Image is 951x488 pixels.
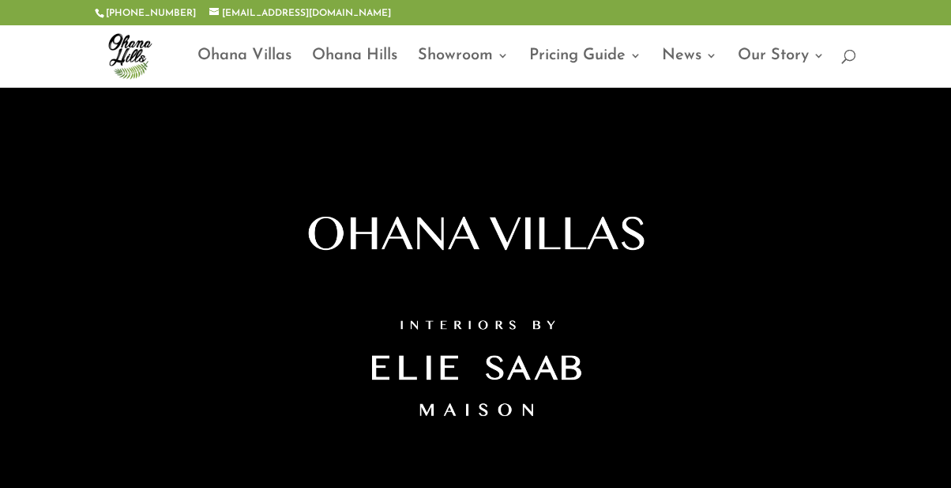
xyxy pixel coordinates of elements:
a: Showroom [418,50,509,87]
a: Ohana Villas [197,50,291,87]
a: Ohana Hills [312,50,397,87]
a: News [662,50,717,87]
a: [EMAIL_ADDRESS][DOMAIN_NAME] [209,9,391,18]
a: Pricing Guide [529,50,641,87]
a: [PHONE_NUMBER] [106,9,196,18]
img: ohana-hills [98,24,161,87]
a: Our Story [738,50,825,87]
